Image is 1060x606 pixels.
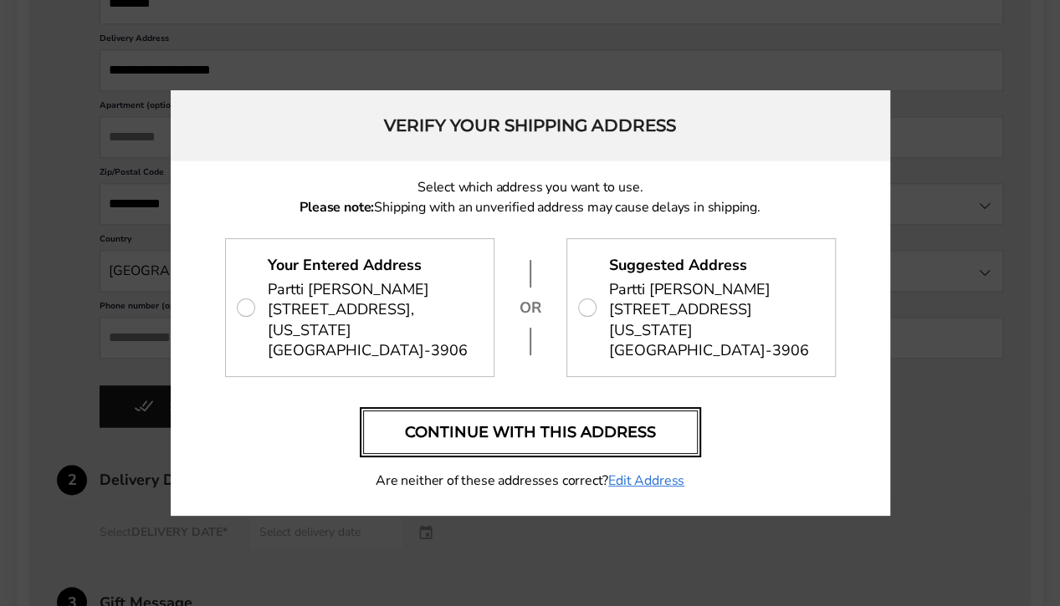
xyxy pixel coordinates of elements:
strong: Suggested Address [609,255,747,275]
p: OR [518,298,543,318]
span: Partti [PERSON_NAME] [609,279,771,299]
span: Partti [PERSON_NAME] [268,279,429,299]
h2: Verify your shipping address [171,90,890,160]
strong: Your Entered Address [268,255,422,275]
span: [STREET_ADDRESS] [US_STATE][GEOGRAPHIC_DATA]-3906 [609,299,819,360]
span: [STREET_ADDRESS], [US_STATE][GEOGRAPHIC_DATA]-3906 [268,299,478,360]
a: Edit Address [608,471,684,491]
p: Select which address you want to use. Shipping with an unverified address may cause delays in shi... [225,177,836,217]
strong: Please note: [300,198,374,216]
button: Continue with this address [363,410,698,454]
p: Are neither of these addresses correct? [225,471,836,491]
